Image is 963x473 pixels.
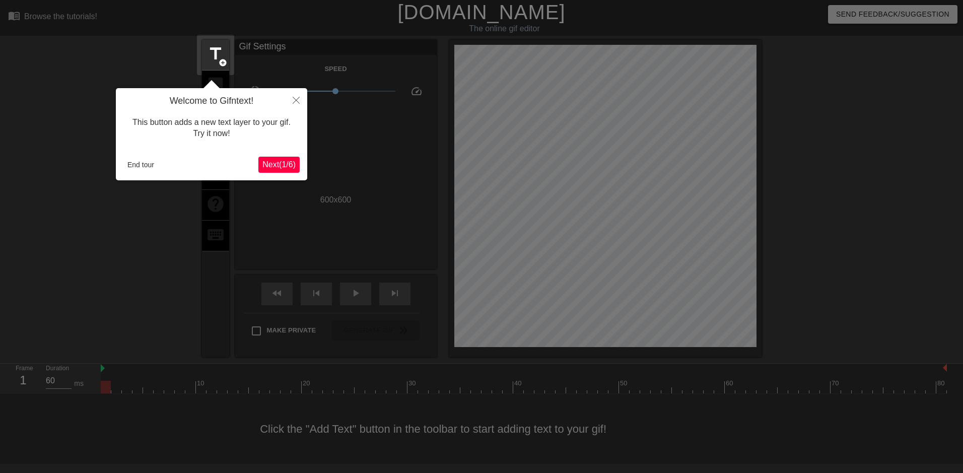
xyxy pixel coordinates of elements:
button: Close [285,88,307,111]
span: Next ( 1 / 6 ) [262,160,296,169]
button: End tour [123,157,158,172]
h4: Welcome to Gifntext! [123,96,300,107]
button: Next [258,157,300,173]
div: This button adds a new text layer to your gif. Try it now! [123,107,300,150]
